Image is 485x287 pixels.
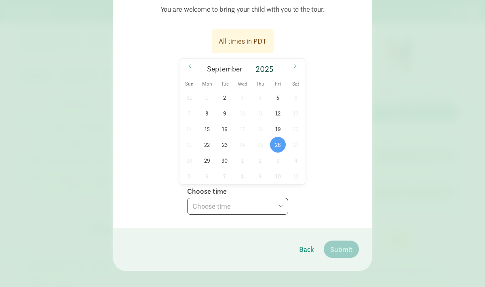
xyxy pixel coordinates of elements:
[270,137,286,153] span: September 26, 2025
[199,137,215,153] span: September 22, 2025
[330,244,352,255] span: Submit
[180,82,198,87] span: Sun
[217,153,232,168] span: September 30, 2025
[198,82,216,87] span: Mon
[199,153,215,168] span: September 29, 2025
[199,105,215,121] span: September 8, 2025
[217,90,232,105] span: September 2, 2025
[287,82,305,87] span: Sat
[207,65,242,73] span: September
[187,186,227,196] label: Choose time
[324,241,359,258] button: Submit
[199,121,215,137] span: September 15, 2025
[270,105,286,121] span: September 12, 2025
[270,90,286,105] span: September 5, 2025
[269,82,287,87] span: Fri
[219,36,267,46] div: All times in PDT
[234,82,251,87] span: Wed
[217,121,232,137] span: September 16, 2025
[299,244,314,255] span: Back
[270,121,286,137] span: September 19, 2025
[293,241,321,258] button: Back
[216,82,234,87] span: Tue
[217,137,232,153] span: September 23, 2025
[251,82,269,87] span: Thu
[217,105,232,121] span: September 9, 2025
